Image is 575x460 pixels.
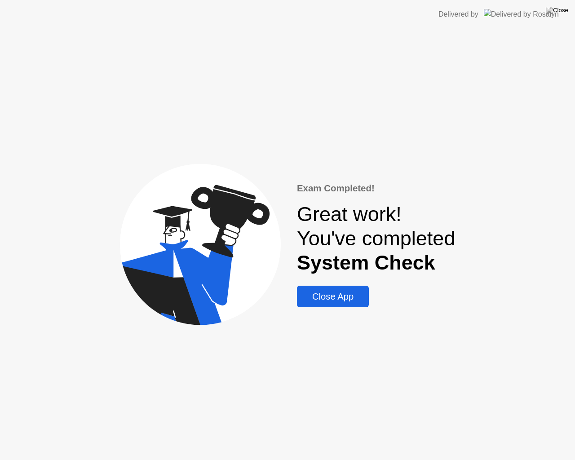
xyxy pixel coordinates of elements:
div: Great work! You've completed [297,202,456,275]
img: Close [546,7,568,14]
div: Delivered by [438,9,478,20]
b: System Check [297,251,435,274]
img: Delivered by Rosalyn [484,9,559,19]
div: Exam Completed! [297,181,456,195]
button: Close App [297,286,369,307]
div: Close App [300,292,366,302]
